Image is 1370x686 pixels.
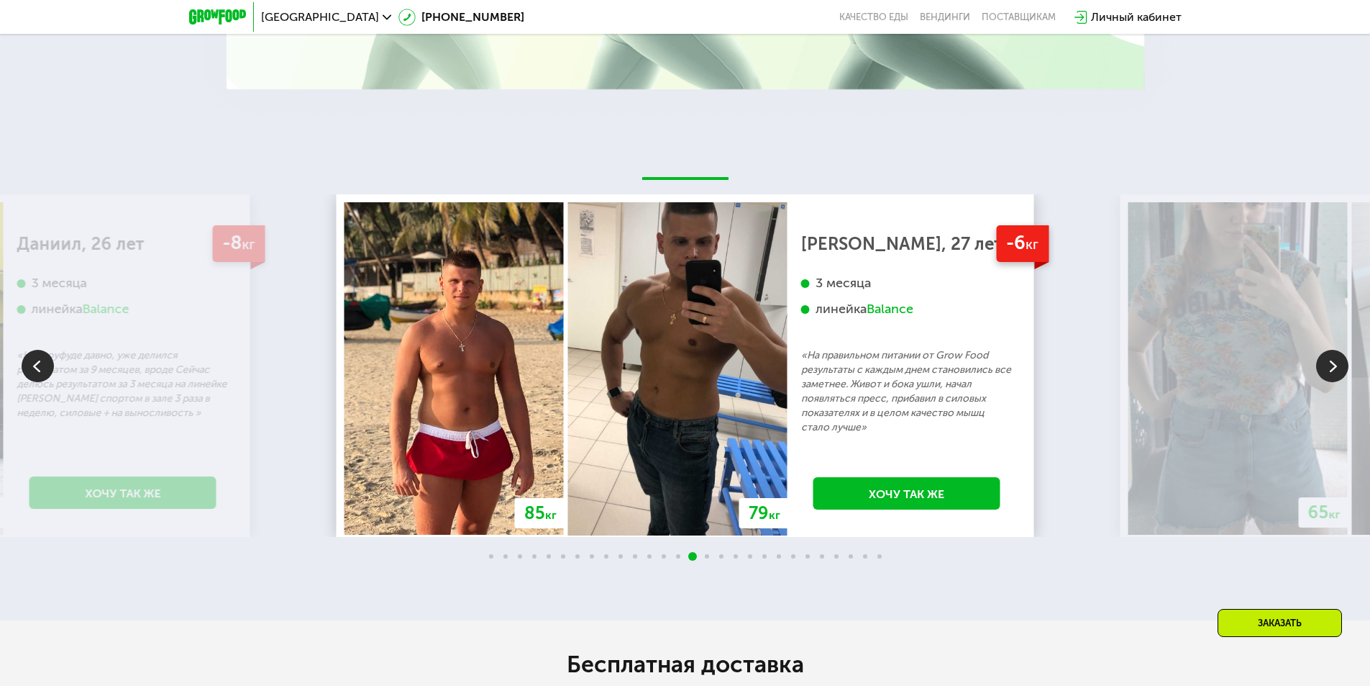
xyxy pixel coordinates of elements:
[22,350,54,382] img: Slide left
[283,650,1088,679] h2: Бесплатная доставка
[1026,236,1038,253] span: кг
[212,225,265,262] div: -8
[17,237,229,251] div: Даниил, 26 лет
[1299,497,1350,528] div: 65
[801,348,1013,435] p: «На правильном питании от Grow Food результаты с каждым днем становились все заметнее. Живот и бо...
[1329,507,1341,521] span: кг
[982,12,1056,23] div: поставщикам
[261,12,379,23] span: [GEOGRAPHIC_DATA]
[739,498,790,528] div: 79
[29,477,216,509] a: Хочу так же
[1218,609,1342,637] div: Заказать
[769,508,780,522] span: кг
[1316,350,1348,382] img: Slide right
[1091,9,1182,26] div: Личный кабинет
[17,275,229,292] div: 3 месяца
[920,12,970,23] a: Вендинги
[801,301,1013,317] div: линейка
[545,508,557,522] span: кг
[17,301,229,317] div: линейка
[839,12,908,23] a: Качество еды
[801,237,1013,251] div: [PERSON_NAME], 27 лет
[83,301,129,317] div: Balance
[813,477,1000,510] a: Хочу так же
[17,348,229,420] p: «На Гроуфуде давно, уже делился результатом за 9 месяцев, вроде Сейчас делюсь результатом за 3 ме...
[801,275,1013,292] div: 3 месяца
[515,498,566,528] div: 85
[996,225,1049,262] div: -6
[867,301,913,317] div: Balance
[398,9,524,26] a: [PHONE_NUMBER]
[242,236,255,253] span: кг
